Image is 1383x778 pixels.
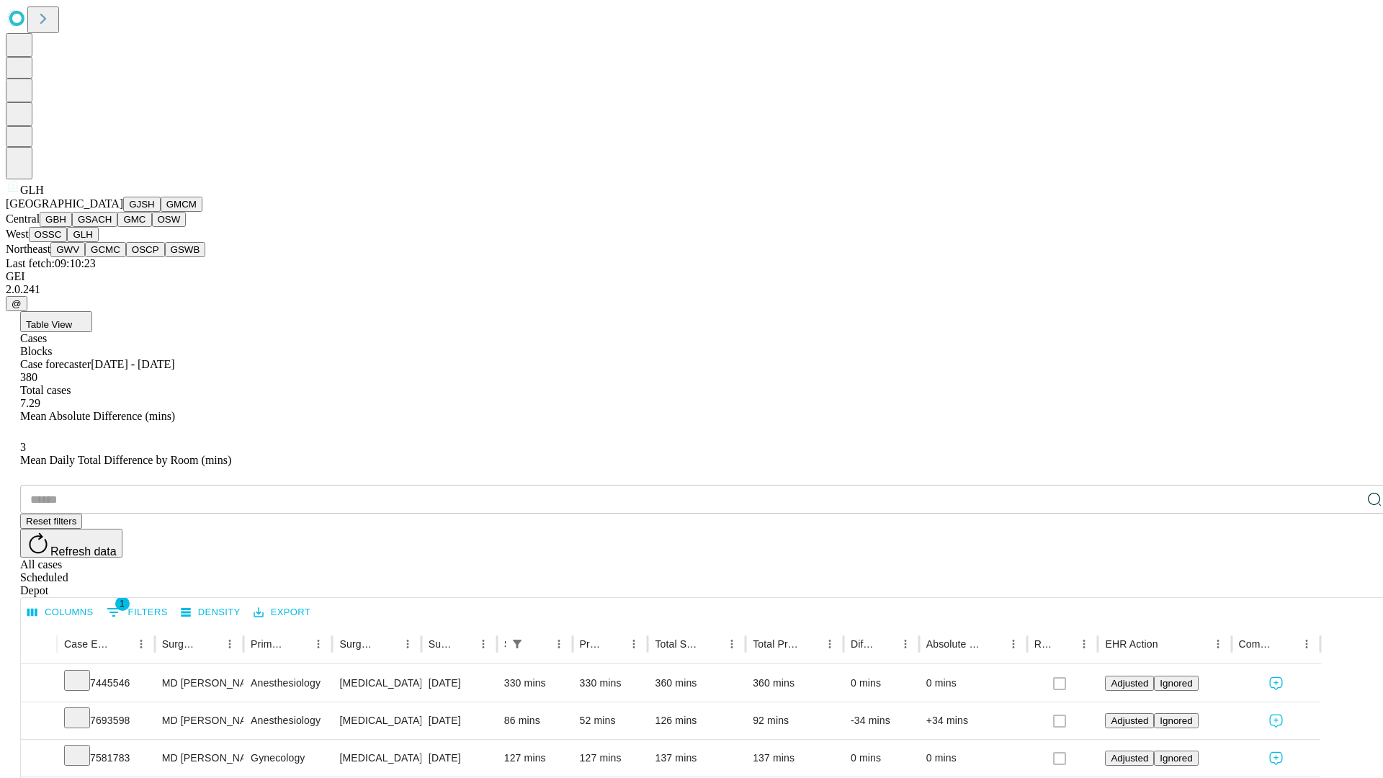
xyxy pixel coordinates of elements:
[1111,753,1148,764] span: Adjusted
[20,529,122,558] button: Refresh data
[161,197,202,212] button: GMCM
[64,665,148,702] div: 7445546
[20,184,44,196] span: GLH
[28,709,50,734] button: Expand
[115,596,130,611] span: 1
[926,702,1020,739] div: +34 mins
[20,311,92,332] button: Table View
[507,634,527,654] div: 1 active filter
[504,638,506,650] div: Scheduled In Room Duration
[722,634,742,654] button: Menu
[162,702,236,739] div: MD [PERSON_NAME] [PERSON_NAME] Md
[117,212,151,227] button: GMC
[926,740,1020,777] div: 0 mins
[165,242,206,257] button: GSWB
[6,213,40,225] span: Central
[1297,634,1317,654] button: Menu
[12,298,22,309] span: @
[429,638,452,650] div: Surgery Date
[895,634,916,654] button: Menu
[926,665,1020,702] div: 0 mins
[1105,676,1154,691] button: Adjusted
[851,665,912,702] div: 0 mins
[6,296,27,311] button: @
[580,665,641,702] div: 330 mins
[162,638,198,650] div: Surgeon Name
[851,638,874,650] div: Difference
[580,702,641,739] div: 52 mins
[6,228,29,240] span: West
[339,638,375,650] div: Surgery Name
[111,634,131,654] button: Sort
[453,634,473,654] button: Sort
[1154,676,1198,691] button: Ignored
[251,665,325,702] div: Anesthesiology
[1034,638,1053,650] div: Resolved in EHR
[655,702,738,739] div: 126 mins
[753,702,836,739] div: 92 mins
[1239,638,1275,650] div: Comments
[529,634,549,654] button: Sort
[604,634,624,654] button: Sort
[20,410,175,422] span: Mean Absolute Difference (mins)
[126,242,165,257] button: OSCP
[398,634,418,654] button: Menu
[851,740,912,777] div: 0 mins
[162,740,236,777] div: MD [PERSON_NAME] [PERSON_NAME] Md
[20,371,37,383] span: 380
[429,665,490,702] div: [DATE]
[820,634,840,654] button: Menu
[1208,634,1228,654] button: Menu
[308,634,328,654] button: Menu
[753,740,836,777] div: 137 mins
[1111,678,1148,689] span: Adjusted
[20,384,71,396] span: Total cases
[429,702,490,739] div: [DATE]
[6,283,1377,296] div: 2.0.241
[64,702,148,739] div: 7693598
[655,638,700,650] div: Total Scheduled Duration
[580,740,641,777] div: 127 mins
[1105,713,1154,728] button: Adjusted
[702,634,722,654] button: Sort
[6,243,50,255] span: Northeast
[1160,715,1192,726] span: Ignored
[67,227,98,242] button: GLH
[40,212,72,227] button: GBH
[50,242,85,257] button: GWV
[655,665,738,702] div: 360 mins
[851,702,912,739] div: -34 mins
[339,665,413,702] div: [MEDICAL_DATA] SPINE POSTERIOR OR POSTERIOR LATERAL WITH [MEDICAL_DATA] [MEDICAL_DATA], COMBINED
[753,665,836,702] div: 360 mins
[152,212,187,227] button: OSW
[250,602,314,624] button: Export
[29,227,68,242] button: OSSC
[28,746,50,772] button: Expand
[504,665,565,702] div: 330 mins
[1276,634,1297,654] button: Sort
[20,441,26,453] span: 3
[580,638,603,650] div: Predicted In Room Duration
[20,514,82,529] button: Reset filters
[64,740,148,777] div: 7581783
[20,358,91,370] span: Case forecaster
[251,638,287,650] div: Primary Service
[800,634,820,654] button: Sort
[1160,753,1192,764] span: Ignored
[24,602,97,624] button: Select columns
[85,242,126,257] button: GCMC
[50,545,117,558] span: Refresh data
[983,634,1003,654] button: Sort
[72,212,117,227] button: GSACH
[64,638,109,650] div: Case Epic Id
[123,197,161,212] button: GJSH
[1074,634,1094,654] button: Menu
[6,270,1377,283] div: GEI
[875,634,895,654] button: Sort
[177,602,244,624] button: Density
[131,634,151,654] button: Menu
[339,702,413,739] div: [MEDICAL_DATA] THORACIC [MEDICAL_DATA]
[288,634,308,654] button: Sort
[6,197,123,210] span: [GEOGRAPHIC_DATA]
[220,634,240,654] button: Menu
